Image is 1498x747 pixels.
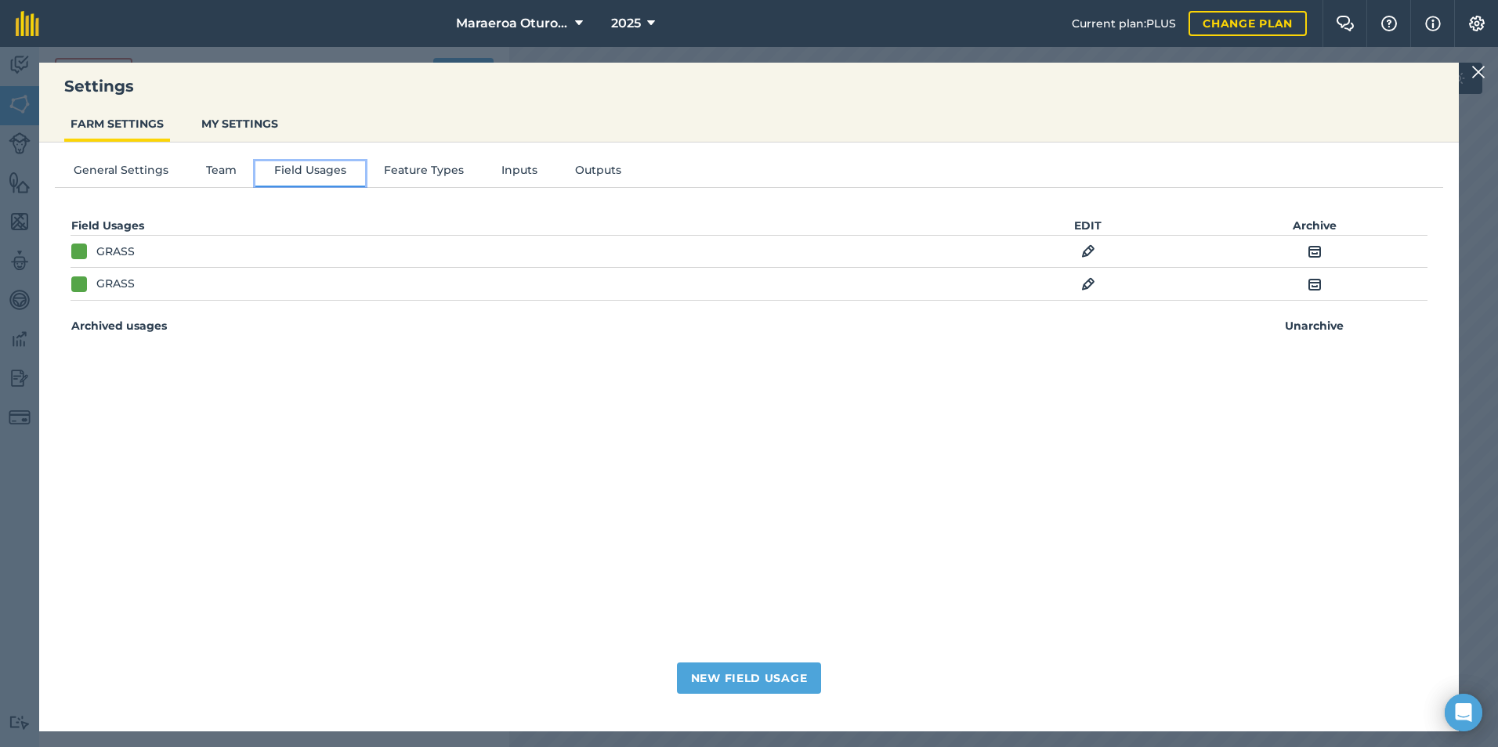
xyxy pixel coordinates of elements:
[71,316,749,335] th: Archived usages
[456,14,569,33] span: Maraeroa Oturoa 2b
[64,109,170,139] button: FARM SETTINGS
[1425,14,1441,33] img: svg+xml;base64,PHN2ZyB4bWxucz0iaHR0cDovL3d3dy53My5vcmcvMjAwMC9zdmciIHdpZHRoPSIxNyIgaGVpZ2h0PSIxNy...
[365,161,483,185] button: Feature Types
[483,161,556,185] button: Inputs
[1445,694,1482,731] div: Open Intercom Messenger
[975,216,1202,236] th: EDIT
[96,243,135,260] div: GRASS
[16,11,39,36] img: fieldmargin Logo
[255,161,365,185] button: Field Usages
[1336,16,1355,31] img: Two speech bubbles overlapping with the left bubble in the forefront
[39,75,1459,97] h3: Settings
[1081,242,1095,261] img: svg+xml;base64,PHN2ZyB4bWxucz0iaHR0cDovL3d3dy53My5vcmcvMjAwMC9zdmciIHdpZHRoPSIxOCIgaGVpZ2h0PSIyNC...
[611,14,641,33] span: 2025
[55,161,187,185] button: General Settings
[187,161,255,185] button: Team
[677,662,822,694] button: New Field Usage
[96,275,135,292] div: GRASS
[1471,63,1485,81] img: svg+xml;base64,PHN2ZyB4bWxucz0iaHR0cDovL3d3dy53My5vcmcvMjAwMC9zdmciIHdpZHRoPSIyMiIgaGVpZ2h0PSIzMC...
[1081,275,1095,294] img: svg+xml;base64,PHN2ZyB4bWxucz0iaHR0cDovL3d3dy53My5vcmcvMjAwMC9zdmciIHdpZHRoPSIxOCIgaGVpZ2h0PSIyNC...
[1467,16,1486,31] img: A cog icon
[1201,216,1427,236] th: Archive
[1072,15,1176,32] span: Current plan : PLUS
[1308,275,1322,294] img: svg+xml;base64,PHN2ZyB4bWxucz0iaHR0cDovL3d3dy53My5vcmcvMjAwMC9zdmciIHdpZHRoPSIxOCIgaGVpZ2h0PSIyNC...
[1189,11,1307,36] a: Change plan
[71,216,749,236] th: Field Usages
[195,109,284,139] button: MY SETTINGS
[1201,316,1427,335] th: Unarchive
[556,161,640,185] button: Outputs
[1380,16,1398,31] img: A question mark icon
[1308,242,1322,261] img: svg+xml;base64,PHN2ZyB4bWxucz0iaHR0cDovL3d3dy53My5vcmcvMjAwMC9zdmciIHdpZHRoPSIxOCIgaGVpZ2h0PSIyNC...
